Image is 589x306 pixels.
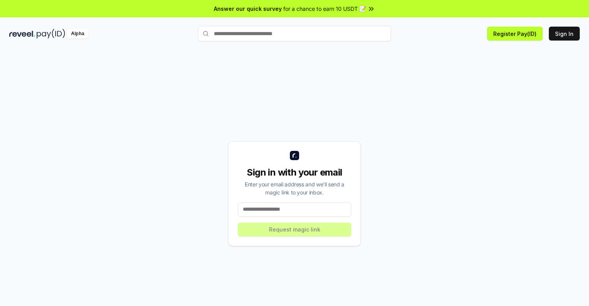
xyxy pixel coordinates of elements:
div: Sign in with your email [238,166,351,179]
button: Sign In [549,27,580,41]
img: logo_small [290,151,299,160]
div: Alpha [67,29,88,39]
img: pay_id [37,29,65,39]
span: for a chance to earn 10 USDT 📝 [283,5,366,13]
div: Enter your email address and we’ll send a magic link to your inbox. [238,180,351,196]
span: Answer our quick survey [214,5,282,13]
img: reveel_dark [9,29,35,39]
button: Register Pay(ID) [487,27,543,41]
